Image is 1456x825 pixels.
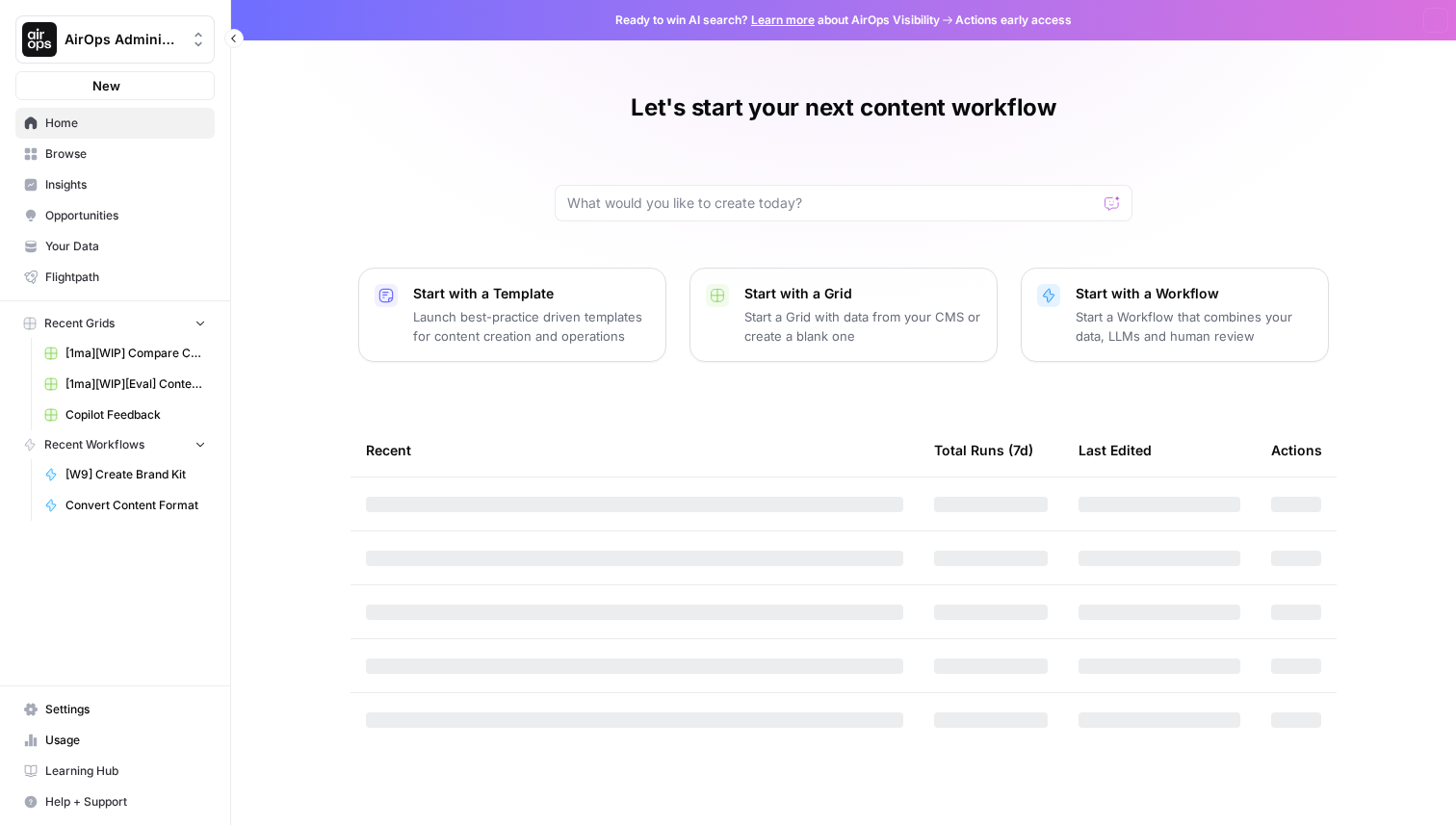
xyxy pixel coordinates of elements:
h1: Let's start your next content workflow [631,92,1056,123]
span: Insights [45,176,206,193]
a: Flightpath [15,262,215,293]
a: Copilot Feedback [36,400,215,430]
a: Insights [15,169,215,200]
img: AirOps Administrative Logo [22,22,57,57]
a: Home [15,108,215,139]
p: Start a Workflow that combines your data, LLMs and human review [1076,307,1313,346]
span: [1ma][WIP] Compare Convert Content Format [65,345,206,362]
span: Your Data [45,238,206,255]
a: Learning Hub [15,756,215,786]
a: Opportunities [15,200,215,231]
span: Settings [45,701,206,718]
button: Recent Workflows [15,430,215,459]
p: Launch best-practice driven templates for content creation and operations [413,307,650,346]
span: Ready to win AI search? about AirOps Visibility [615,12,940,29]
button: Start with a GridStart a Grid with data from your CMS or create a blank one [689,268,998,362]
a: Settings [15,694,215,725]
div: Last Edited [1079,424,1152,477]
p: Start with a Grid [744,284,981,303]
span: Copilot Feedback [65,406,206,424]
a: Your Data [15,231,215,262]
button: Start with a WorkflowStart a Workflow that combines your data, LLMs and human review [1021,268,1329,362]
p: Start with a Template [413,284,650,303]
span: Learning Hub [45,762,206,780]
p: Start a Grid with data from your CMS or create a blank one [744,307,981,346]
span: Opportunities [45,207,206,224]
span: New [92,76,120,95]
div: Recent [366,424,903,477]
button: Workspace: AirOps Administrative [15,15,215,64]
div: Actions [1271,424,1322,477]
span: Help + Support [45,793,206,811]
a: Learn more [751,13,815,27]
span: Actions early access [955,12,1072,29]
a: Convert Content Format [36,490,215,521]
span: AirOps Administrative [65,30,181,49]
span: Convert Content Format [65,497,206,514]
a: [1ma][WIP][Eval] Content Compare Grid [36,369,215,400]
span: Usage [45,732,206,749]
span: Recent Grids [44,315,115,332]
input: What would you like to create today? [567,193,1097,213]
div: Total Runs (7d) [934,424,1033,477]
a: Browse [15,139,215,169]
a: [1ma][WIP] Compare Convert Content Format [36,338,215,369]
span: Home [45,115,206,132]
button: Help + Support [15,786,215,817]
span: Flightpath [45,269,206,286]
span: [1ma][WIP][Eval] Content Compare Grid [65,375,206,393]
button: Recent Grids [15,309,215,338]
span: Recent Workflows [44,436,144,453]
p: Start with a Workflow [1076,284,1313,303]
span: [W9] Create Brand Kit [65,466,206,483]
a: Usage [15,725,215,756]
button: Start with a TemplateLaunch best-practice driven templates for content creation and operations [358,268,666,362]
button: New [15,71,215,100]
span: Browse [45,145,206,163]
a: [W9] Create Brand Kit [36,459,215,490]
